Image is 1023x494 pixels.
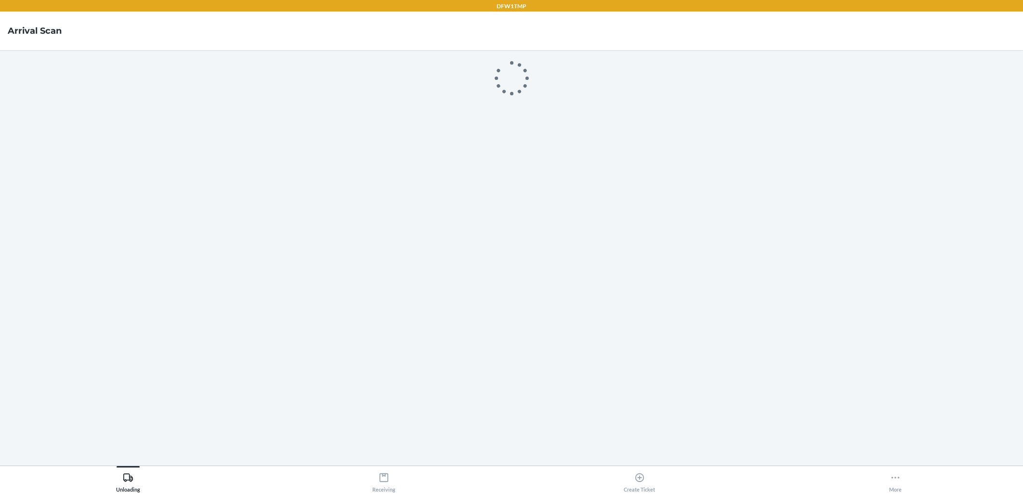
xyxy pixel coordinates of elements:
p: DFW1TMP [497,2,526,11]
button: More [767,466,1023,493]
div: More [889,468,902,493]
button: Receiving [256,466,511,493]
div: Unloading [116,468,140,493]
button: Create Ticket [511,466,767,493]
h4: Arrival Scan [8,25,62,37]
div: Receiving [372,468,395,493]
div: Create Ticket [624,468,655,493]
